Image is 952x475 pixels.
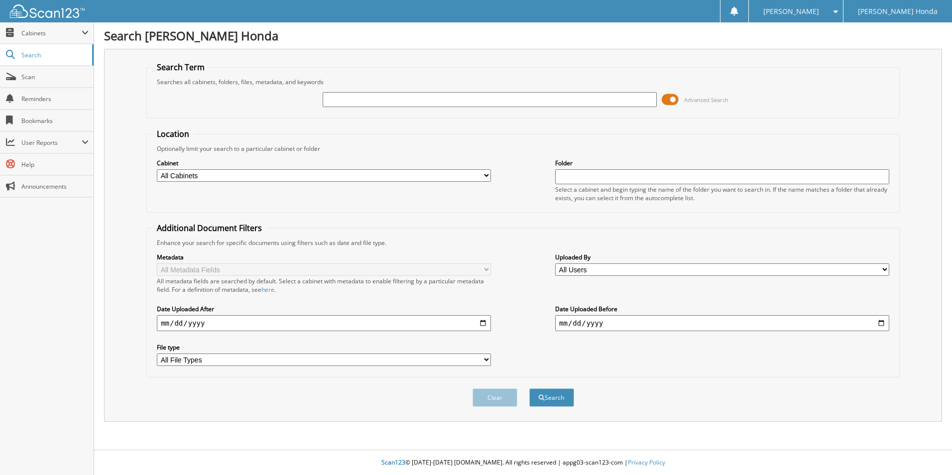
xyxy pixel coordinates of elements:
[157,253,491,261] label: Metadata
[157,305,491,313] label: Date Uploaded After
[684,96,728,104] span: Advanced Search
[10,4,85,18] img: scan123-logo-white.svg
[628,458,665,467] a: Privacy Policy
[21,138,82,147] span: User Reports
[152,62,210,73] legend: Search Term
[152,78,894,86] div: Searches all cabinets, folders, files, metadata, and keywords
[381,458,405,467] span: Scan123
[21,29,82,37] span: Cabinets
[157,343,491,352] label: File type
[21,117,89,125] span: Bookmarks
[21,160,89,169] span: Help
[21,51,87,59] span: Search
[858,8,938,14] span: [PERSON_NAME] Honda
[529,388,574,407] button: Search
[555,185,889,202] div: Select a cabinet and begin typing the name of the folder you want to search in. If the name match...
[21,95,89,103] span: Reminders
[261,285,274,294] a: here
[152,223,267,234] legend: Additional Document Filters
[555,159,889,167] label: Folder
[152,144,894,153] div: Optionally limit your search to a particular cabinet or folder
[157,159,491,167] label: Cabinet
[555,253,889,261] label: Uploaded By
[94,451,952,475] div: © [DATE]-[DATE] [DOMAIN_NAME]. All rights reserved | appg03-scan123-com |
[473,388,517,407] button: Clear
[555,315,889,331] input: end
[152,238,894,247] div: Enhance your search for specific documents using filters such as date and file type.
[555,305,889,313] label: Date Uploaded Before
[763,8,819,14] span: [PERSON_NAME]
[152,128,194,139] legend: Location
[157,315,491,331] input: start
[21,73,89,81] span: Scan
[21,182,89,191] span: Announcements
[157,277,491,294] div: All metadata fields are searched by default. Select a cabinet with metadata to enable filtering b...
[104,27,942,44] h1: Search [PERSON_NAME] Honda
